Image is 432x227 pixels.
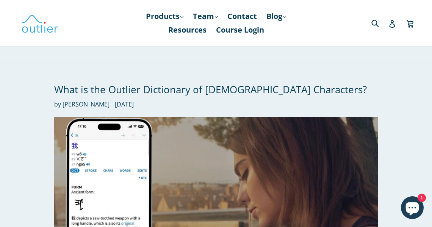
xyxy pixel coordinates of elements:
a: Blog [263,9,290,23]
a: Course Login [212,23,268,37]
a: Products [142,9,187,23]
time: [DATE] [115,100,134,108]
input: Search [369,15,390,31]
span: by [PERSON_NAME] [54,100,110,109]
a: Resources [164,23,210,37]
a: Team [189,9,222,23]
a: What is the Outlier Dictionary of [DEMOGRAPHIC_DATA] Characters? [54,83,367,96]
img: Outlier Linguistics [21,12,59,34]
a: Contact [224,9,261,23]
inbox-online-store-chat: Shopify online store chat [399,196,426,221]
